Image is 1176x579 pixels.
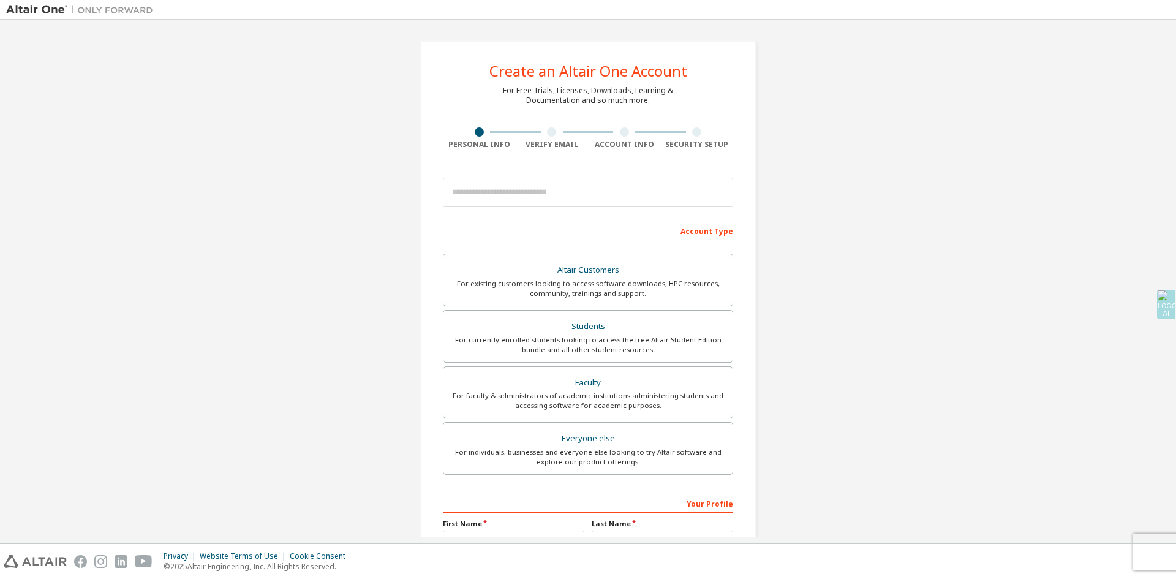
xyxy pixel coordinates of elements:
[164,561,353,572] p: © 2025 Altair Engineering, Inc. All Rights Reserved.
[451,430,725,447] div: Everyone else
[503,86,673,105] div: For Free Trials, Licenses, Downloads, Learning & Documentation and so much more.
[164,551,200,561] div: Privacy
[443,493,733,513] div: Your Profile
[135,555,153,568] img: youtube.svg
[451,374,725,392] div: Faculty
[451,335,725,355] div: For currently enrolled students looking to access the free Altair Student Edition bundle and all ...
[592,519,733,529] label: Last Name
[451,279,725,298] div: For existing customers looking to access software downloads, HPC resources, community, trainings ...
[451,262,725,279] div: Altair Customers
[6,4,159,16] img: Altair One
[115,555,127,568] img: linkedin.svg
[290,551,353,561] div: Cookie Consent
[451,391,725,411] div: For faculty & administrators of academic institutions administering students and accessing softwa...
[451,447,725,467] div: For individuals, businesses and everyone else looking to try Altair software and explore our prod...
[661,140,734,149] div: Security Setup
[94,555,107,568] img: instagram.svg
[4,555,67,568] img: altair_logo.svg
[74,555,87,568] img: facebook.svg
[489,64,687,78] div: Create an Altair One Account
[200,551,290,561] div: Website Terms of Use
[443,519,584,529] label: First Name
[588,140,661,149] div: Account Info
[516,140,589,149] div: Verify Email
[443,140,516,149] div: Personal Info
[451,318,725,335] div: Students
[443,221,733,240] div: Account Type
